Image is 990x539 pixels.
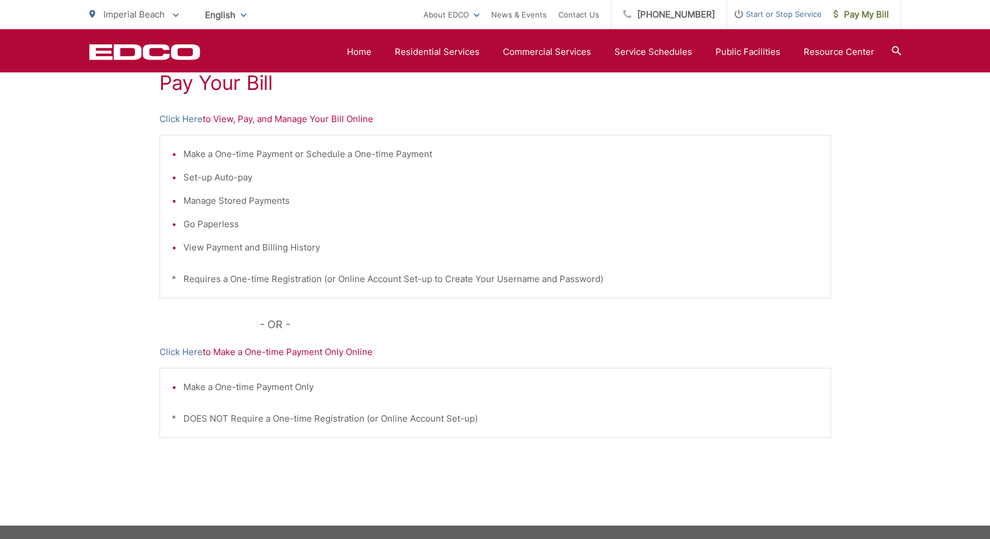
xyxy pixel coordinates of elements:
h1: Pay Your Bill [159,71,831,95]
a: Service Schedules [614,45,692,59]
a: About EDCO [423,8,480,22]
p: * Requires a One-time Registration (or Online Account Set-up to Create Your Username and Password) [172,272,819,286]
li: View Payment and Billing History [183,241,819,255]
span: English [196,5,255,25]
a: Public Facilities [715,45,780,59]
a: News & Events [491,8,547,22]
a: Residential Services [395,45,480,59]
p: to View, Pay, and Manage Your Bill Online [159,112,831,126]
p: to Make a One-time Payment Only Online [159,345,831,359]
li: Manage Stored Payments [183,194,819,208]
li: Make a One-time Payment or Schedule a One-time Payment [183,147,819,161]
li: Go Paperless [183,217,819,231]
a: EDCD logo. Return to the homepage. [89,44,200,60]
p: * DOES NOT Require a One-time Registration (or Online Account Set-up) [172,412,819,426]
a: Contact Us [558,8,599,22]
a: Home [347,45,371,59]
a: Resource Center [804,45,874,59]
span: Imperial Beach [103,9,165,20]
li: Set-up Auto-pay [183,171,819,185]
span: Pay My Bill [833,8,889,22]
a: Click Here [159,112,203,126]
li: Make a One-time Payment Only [183,380,819,394]
a: Commercial Services [503,45,591,59]
p: - OR - [260,316,831,333]
a: Click Here [159,345,203,359]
